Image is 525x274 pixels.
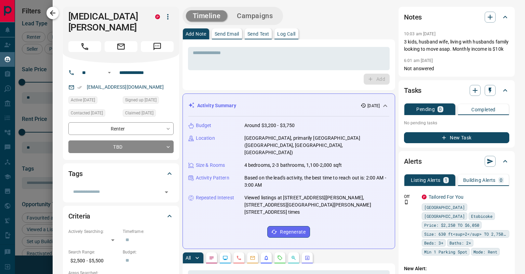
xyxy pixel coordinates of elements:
span: Active [DATE] [71,97,95,103]
p: Building Alerts [463,178,496,183]
div: Thu Oct 09 2025 [123,109,174,119]
p: Send Email [215,32,239,36]
p: 0 [439,107,442,112]
h2: Alerts [404,156,422,167]
button: Timeline [186,10,228,22]
div: Activity Summary[DATE] [188,99,389,112]
p: Based on the lead's activity, the best time to reach out is: 2:00 AM - 3:00 AM [244,174,389,189]
p: Size & Rooms [196,162,225,169]
p: 0 [500,178,502,183]
p: Send Text [247,32,269,36]
div: Thu Oct 09 2025 [68,96,119,106]
svg: Calls [236,255,242,261]
p: Off [404,194,418,200]
p: Add Note [186,32,206,36]
button: Campaigns [230,10,280,22]
div: Tags [68,165,174,182]
a: [EMAIL_ADDRESS][DOMAIN_NAME] [87,84,164,90]
span: Contacted [DATE] [71,110,103,116]
p: 10:03 am [DATE] [404,32,435,36]
span: [GEOGRAPHIC_DATA] [424,213,465,220]
svg: Listing Alerts [264,255,269,261]
p: Listing Alerts [411,178,441,183]
span: Beds: 3+ [424,239,443,246]
span: Price: $2,250 TO $6,050 [424,222,479,228]
svg: Agent Actions [305,255,310,261]
p: Around $3,200 - $3,750 [244,122,295,129]
div: Thu Oct 09 2025 [68,109,119,119]
p: [DATE] [367,103,380,109]
span: Email [105,41,137,52]
svg: Push Notification Only [404,200,409,204]
p: Search Range: [68,249,119,255]
p: 3 kids, husband wife, living with husbands family looking to move asap. Monthly income is $10k [404,38,509,53]
div: Tasks [404,82,509,99]
svg: Email Verified [77,85,82,90]
h2: Notes [404,12,422,23]
svg: Emails [250,255,255,261]
div: Alerts [404,153,509,170]
span: Mode: Rent [473,248,497,255]
p: Pending [416,107,435,112]
h1: [MEDICAL_DATA][PERSON_NAME] [68,11,145,33]
p: Budget [196,122,212,129]
p: 1 [445,178,447,183]
p: 6:01 am [DATE] [404,58,433,63]
span: [GEOGRAPHIC_DATA] [424,204,465,211]
div: property.ca [422,195,427,199]
p: Timeframe: [123,228,174,235]
p: Activity Summary [197,102,236,109]
svg: Notes [209,255,214,261]
span: Baths: 2+ [449,239,471,246]
p: No pending tasks [404,118,509,128]
p: 4 bedrooms, 2-3 bathrooms, 1,100-2,000 sqft [244,162,342,169]
p: $2,500 - $5,500 [68,255,119,266]
p: Viewed listings at [STREET_ADDRESS][PERSON_NAME], [STREET_ADDRESS][GEOGRAPHIC_DATA][PERSON_NAME][... [244,194,389,216]
div: Notes [404,9,509,25]
p: Repeated Interest [196,194,234,201]
div: Criteria [68,208,174,224]
span: Size: 630 ft<sup>2</sup> TO 2,750 ft<sup>2</sup> [424,231,507,237]
p: [GEOGRAPHIC_DATA], primarily [GEOGRAPHIC_DATA] ([GEOGRAPHIC_DATA], [GEOGRAPHIC_DATA], [GEOGRAPHIC... [244,135,389,156]
div: Renter [68,122,174,135]
button: Open [105,68,113,77]
span: Min 1 Parking Spot [424,248,467,255]
p: Location [196,135,215,142]
svg: Requests [277,255,283,261]
span: Claimed [DATE] [125,110,153,116]
div: property.ca [155,14,160,19]
span: Etobicoke [471,213,493,220]
span: Message [141,41,174,52]
button: Open [162,187,171,197]
button: New Task [404,132,509,143]
p: All [186,256,191,260]
p: New Alert: [404,265,509,272]
p: Budget: [123,249,174,255]
span: Call [68,41,101,52]
p: Actively Searching: [68,228,119,235]
h2: Tasks [404,85,421,96]
span: Signed up [DATE] [125,97,157,103]
p: Not answered [404,65,509,72]
p: Log Call [277,32,295,36]
div: Thu Oct 09 2025 [123,96,174,106]
h2: Tags [68,168,83,179]
p: Activity Pattern [196,174,229,182]
a: Tailored For You [429,194,463,200]
div: TBD [68,140,174,153]
svg: Opportunities [291,255,296,261]
button: Regenerate [267,226,310,238]
p: Completed [471,107,496,112]
h2: Criteria [68,211,91,222]
svg: Lead Browsing Activity [223,255,228,261]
